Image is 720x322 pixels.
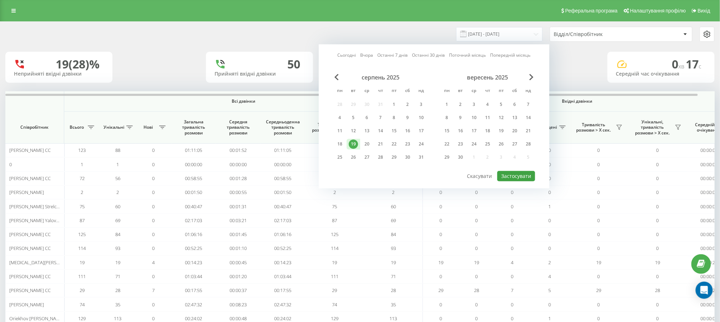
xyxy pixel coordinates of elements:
span: 0 [549,175,551,182]
div: пн 25 серп 2025 р. [333,152,347,163]
div: пн 29 вер 2025 р. [440,152,454,163]
td: 00:01:28 [216,172,261,185]
div: ср 17 вер 2025 р. [467,126,481,136]
span: 0 [656,175,659,182]
span: 0 [598,217,600,224]
span: 1 [81,161,84,168]
div: ср 10 вер 2025 р. [467,112,481,123]
span: Середня тривалість розмови [221,119,255,136]
abbr: субота [509,86,520,97]
div: 25 [335,153,344,162]
span: 2 [81,189,84,195]
span: Співробітник [11,124,58,130]
div: 31 [417,153,426,162]
td: 00:01:45 [216,228,261,241]
div: 1 [442,100,452,109]
span: 114 [79,245,86,251]
span: [PERSON_NAME] Strelchenko CC [9,203,76,210]
div: 1 [389,100,399,109]
span: Next Month [529,74,534,80]
span: [PERSON_NAME] [9,189,44,195]
div: 23 [403,139,412,149]
span: Вихід [698,8,710,14]
span: 87 [332,217,337,224]
span: 0 [598,203,600,210]
span: 72 [80,175,85,182]
span: 0 [549,147,551,153]
span: 0 [656,189,659,195]
span: Всього [68,124,86,130]
div: 9 [403,113,412,122]
div: 22 [442,139,452,149]
div: сб 30 серп 2025 р. [401,152,414,163]
span: 0 [511,231,514,237]
span: 0 [152,203,155,210]
div: нд 10 серп 2025 р. [414,112,428,123]
div: нд 17 серп 2025 р. [414,126,428,136]
span: 0 [511,203,514,210]
div: 18 [483,126,492,136]
span: 2 [333,189,336,195]
div: 15 [389,126,399,136]
span: Вхідні дзвінки [442,98,713,104]
div: пт 1 серп 2025 р. [387,99,401,110]
span: Тривалість розмови > Х сек. [309,122,350,133]
div: ср 20 серп 2025 р. [360,139,374,149]
div: 13 [362,126,372,136]
abbr: вівторок [348,86,359,97]
div: сб 9 серп 2025 р. [401,112,414,123]
span: 75 [80,203,85,210]
span: 0 [511,189,514,195]
td: 02:17:03 [171,214,216,228]
div: 26 [349,153,358,162]
div: нд 7 вер 2025 р. [522,99,535,110]
span: Всі дзвінки [85,98,402,104]
td: 02:17:03 [261,214,305,228]
span: 0 [440,203,442,210]
td: 00:00:45 [216,256,261,270]
div: 22 [389,139,399,149]
div: нд 3 серп 2025 р. [414,99,428,110]
span: 0 [656,203,659,210]
div: 25 [483,139,492,149]
div: сб 13 вер 2025 р. [508,112,522,123]
div: пн 8 вер 2025 р. [440,112,454,123]
div: сб 16 серп 2025 р. [401,126,414,136]
span: 1 [549,203,551,210]
span: 0 [440,189,442,195]
div: пн 11 серп 2025 р. [333,126,347,136]
div: 30 [456,153,465,162]
span: 19 [115,259,120,266]
div: 12 [349,126,358,136]
span: 17 [686,56,702,72]
div: пт 15 серп 2025 р. [387,126,401,136]
span: [PERSON_NAME] CC [9,245,51,251]
span: 2 [117,189,119,195]
span: 0 [152,175,155,182]
span: 0 [475,203,478,210]
div: 7 [376,113,385,122]
abbr: неділя [523,86,534,97]
div: чт 18 вер 2025 р. [481,126,494,136]
span: 69 [115,217,120,224]
span: 0 [598,147,600,153]
div: вересень 2025 [440,74,535,81]
span: 0 [549,161,551,168]
div: 5 [497,100,506,109]
td: 00:03:21 [216,214,261,228]
span: 125 [331,231,338,237]
span: 0 [656,147,659,153]
a: Поточний місяць [449,52,486,59]
span: 19 [474,259,479,266]
div: пт 29 серп 2025 р. [387,152,401,163]
div: ср 13 серп 2025 р. [360,126,374,136]
div: сб 20 вер 2025 р. [508,126,522,136]
span: 0 [549,217,551,224]
div: 50 [287,57,300,71]
span: 1 [117,161,119,168]
div: 27 [362,153,372,162]
div: сб 27 вер 2025 р. [508,139,522,149]
div: нд 21 вер 2025 р. [522,126,535,136]
div: 9 [456,113,465,122]
span: Унікальні, тривалість розмови > Х сек. [632,119,673,136]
